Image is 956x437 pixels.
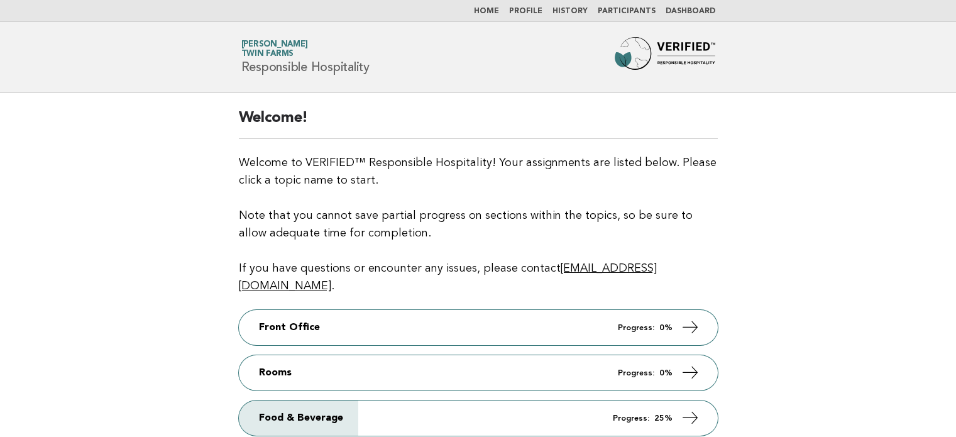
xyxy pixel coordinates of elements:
[239,154,718,295] p: Welcome to VERIFIED™ Responsible Hospitality! Your assignments are listed below. Please click a t...
[239,401,718,436] a: Food & Beverage Progress: 25%
[239,355,718,390] a: Rooms Progress: 0%
[241,50,294,58] span: Twin Farms
[654,414,673,423] strong: 25%
[613,414,649,423] em: Progress:
[666,8,715,15] a: Dashboard
[474,8,499,15] a: Home
[659,369,673,377] strong: 0%
[618,324,654,332] em: Progress:
[241,41,370,74] h1: Responsible Hospitality
[509,8,542,15] a: Profile
[552,8,588,15] a: History
[615,37,715,77] img: Forbes Travel Guide
[598,8,656,15] a: Participants
[241,40,308,58] a: [PERSON_NAME]Twin Farms
[239,108,718,139] h2: Welcome!
[618,369,654,377] em: Progress:
[659,324,673,332] strong: 0%
[239,310,718,345] a: Front Office Progress: 0%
